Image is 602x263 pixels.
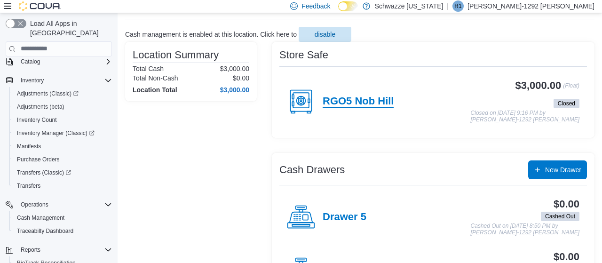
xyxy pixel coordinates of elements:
button: Purchase Orders [9,153,116,166]
a: Purchase Orders [13,154,63,165]
p: | [447,0,449,12]
span: Adjustments (beta) [17,103,64,111]
span: Cash Management [13,212,112,223]
button: Reports [2,243,116,256]
a: Inventory Count [13,114,61,126]
span: disable [315,30,335,39]
span: Inventory Manager (Classic) [13,128,112,139]
h4: Location Total [133,86,177,94]
span: Transfers [13,180,112,191]
span: Adjustments (Classic) [17,90,79,97]
button: Catalog [2,55,116,68]
span: Adjustments (beta) [13,101,112,112]
h3: Cash Drawers [279,164,345,175]
button: Manifests [9,140,116,153]
a: Inventory Manager (Classic) [9,127,116,140]
span: Manifests [13,141,112,152]
button: Inventory Count [9,113,116,127]
input: Dark Mode [338,1,358,11]
p: (Float) [563,80,579,97]
h6: Total Non-Cash [133,74,178,82]
span: Inventory Manager (Classic) [17,129,95,137]
a: Transfers (Classic) [9,166,116,179]
h3: Store Safe [279,49,328,61]
a: Traceabilty Dashboard [13,225,77,237]
button: Inventory [2,74,116,87]
button: Catalog [17,56,44,67]
a: Adjustments (beta) [13,101,68,112]
a: Manifests [13,141,45,152]
a: Transfers [13,180,44,191]
img: Cova [19,1,61,11]
span: Catalog [21,58,40,65]
a: Inventory Manager (Classic) [13,128,98,139]
span: Closed [554,99,579,108]
p: Schwazze [US_STATE] [375,0,444,12]
button: New Drawer [528,160,587,179]
a: Adjustments (Classic) [13,88,82,99]
span: Dark Mode [338,11,339,12]
span: Transfers (Classic) [17,169,71,176]
span: Closed [558,99,575,108]
button: Traceabilty Dashboard [9,224,116,238]
span: Operations [21,201,48,208]
span: Inventory Count [13,114,112,126]
h3: $0.00 [554,199,579,210]
h3: $0.00 [554,251,579,263]
span: Cash Management [17,214,64,222]
h3: Location Summary [133,49,219,61]
span: Traceabilty Dashboard [17,227,73,235]
button: Operations [2,198,116,211]
button: Operations [17,199,52,210]
h4: Drawer 5 [323,211,366,223]
p: $0.00 [233,74,249,82]
span: Operations [17,199,112,210]
span: Transfers (Classic) [13,167,112,178]
h4: $3,000.00 [220,86,249,94]
button: disable [299,27,351,42]
p: Cashed Out on [DATE] 8:50 PM by [PERSON_NAME]-1292 [PERSON_NAME] [471,223,579,236]
div: Reggie-1292 Gutierrez [452,0,464,12]
h6: Total Cash [133,65,164,72]
h3: $3,000.00 [515,80,562,91]
span: Purchase Orders [13,154,112,165]
span: Transfers [17,182,40,190]
a: Transfers (Classic) [13,167,75,178]
p: Closed on [DATE] 9:16 PM by [PERSON_NAME]-1292 [PERSON_NAME] [471,110,579,123]
span: Inventory [17,75,112,86]
span: Inventory Count [17,116,57,124]
span: Catalog [17,56,112,67]
span: Reports [17,244,112,255]
span: Adjustments (Classic) [13,88,112,99]
p: [PERSON_NAME]-1292 [PERSON_NAME] [467,0,594,12]
span: Feedback [301,1,330,11]
h4: RGO5 Nob Hill [323,96,394,108]
span: Load All Apps in [GEOGRAPHIC_DATA] [26,19,112,38]
p: Cash management is enabled at this location. Click here to [125,31,297,38]
span: Purchase Orders [17,156,60,163]
span: Manifests [17,143,41,150]
button: Reports [17,244,44,255]
button: Transfers [9,179,116,192]
button: Inventory [17,75,48,86]
span: New Drawer [545,165,581,175]
button: Adjustments (beta) [9,100,116,113]
span: Cashed Out [541,212,579,221]
a: Adjustments (Classic) [9,87,116,100]
a: Cash Management [13,212,68,223]
span: Cashed Out [545,212,575,221]
span: Inventory [21,77,44,84]
span: Traceabilty Dashboard [13,225,112,237]
span: R1 [454,0,461,12]
p: $3,000.00 [220,65,249,72]
span: Reports [21,246,40,254]
button: Cash Management [9,211,116,224]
